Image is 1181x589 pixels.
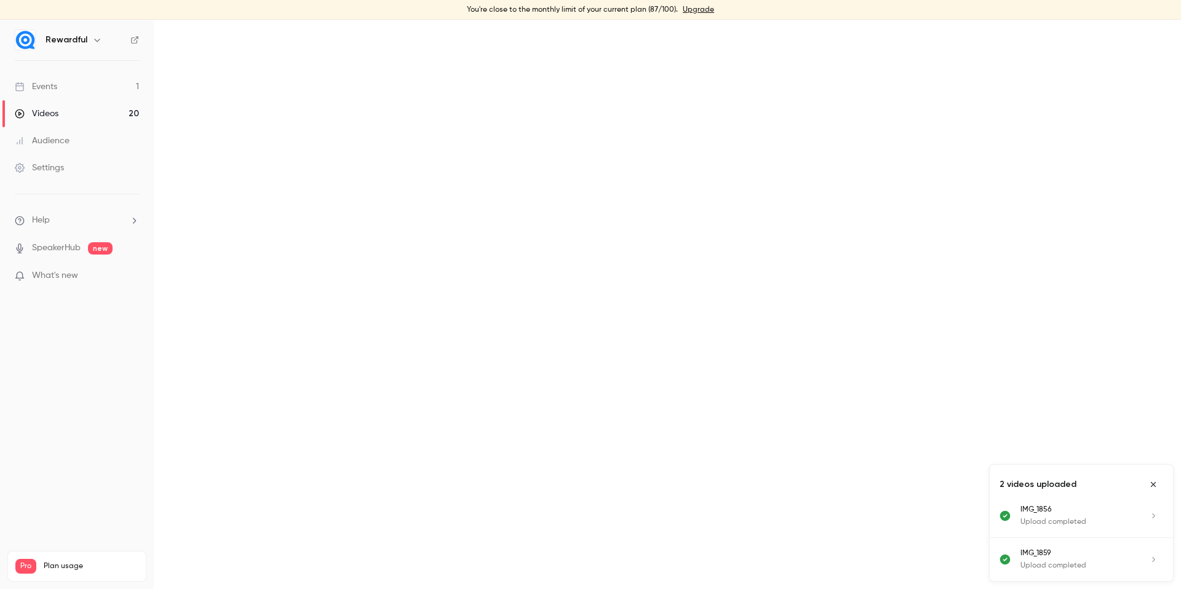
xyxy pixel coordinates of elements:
span: Pro [15,559,36,574]
ul: Uploads list [990,504,1173,581]
iframe: Noticeable Trigger [124,271,139,282]
p: Upload completed [1020,560,1134,571]
div: Audience [15,135,70,147]
a: SpeakerHub [32,242,81,255]
span: Help [32,214,50,227]
h6: Rewardful [46,34,87,46]
a: Upgrade [683,5,714,15]
p: IMG_1859 [1020,548,1134,559]
span: What's new [32,269,78,282]
a: IMG_1856Upload completed [1020,504,1163,528]
div: Settings [15,162,64,174]
a: IMG_1859Upload completed [1020,548,1163,571]
span: new [88,242,113,255]
div: Videos [15,108,58,120]
button: Close uploads list [1143,475,1163,494]
div: Events [15,81,57,93]
p: Upload completed [1020,516,1134,528]
img: Rewardful [15,30,35,50]
p: 2 videos uploaded [1000,478,1076,491]
li: help-dropdown-opener [15,214,139,227]
span: Plan usage [44,561,138,571]
p: IMG_1856 [1020,504,1134,515]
